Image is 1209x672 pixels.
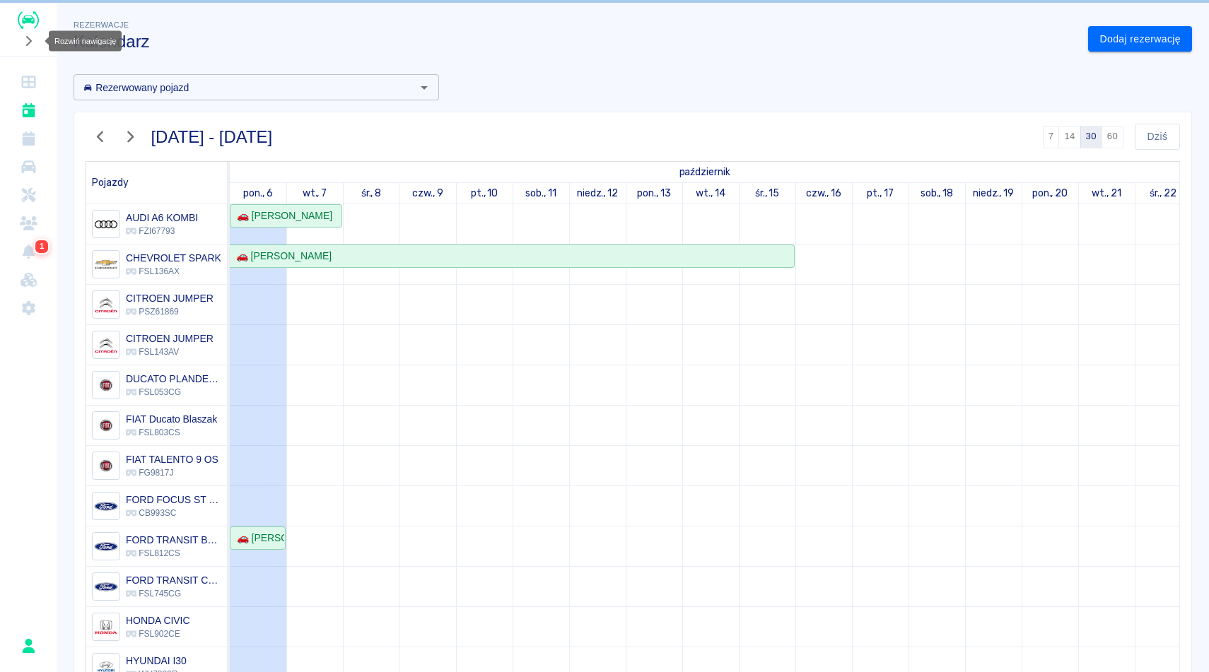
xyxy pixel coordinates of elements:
img: Image [94,414,117,437]
a: 7 października 2025 [299,183,331,204]
p: FSL143AV [126,346,214,358]
h6: FIAT TALENTO 9 OS [126,452,218,466]
button: 30 dni [1080,126,1102,148]
img: Renthelp [18,11,39,29]
a: 15 października 2025 [752,183,783,204]
div: 🚗 [PERSON_NAME] [230,249,332,264]
a: Rezerwacje [6,124,51,153]
img: Image [94,495,117,518]
button: 14 dni [1058,126,1080,148]
a: 11 października 2025 [522,183,560,204]
h6: FORD TRANSIT CUSTOM [126,573,221,587]
span: Pojazdy [92,177,129,189]
a: 12 października 2025 [573,183,622,204]
a: 6 października 2025 [240,183,276,204]
button: 60 dni [1102,126,1123,148]
img: Image [94,334,117,357]
h6: FORD FOCUS ST LINE [126,493,221,507]
h6: CHEVROLET SPARK [126,251,221,265]
a: 17 października 2025 [863,183,897,204]
button: Rozwiń nawigację [18,32,39,50]
img: Image [94,253,117,276]
a: 10 października 2025 [467,183,502,204]
a: 14 października 2025 [692,183,729,204]
a: Widget WWW [6,266,51,294]
div: Rozwiń nawigację [49,31,122,52]
h6: DUCATO PLANDEKA [126,372,221,386]
button: Dziś [1135,124,1180,150]
input: Wyszukaj i wybierz pojazdy... [78,78,411,96]
a: 22 października 2025 [1146,183,1180,204]
a: Flota [6,153,51,181]
button: 7 dni [1043,126,1060,148]
div: 🚗 [PERSON_NAME] [231,208,332,223]
a: Powiadomienia [6,237,51,266]
h6: FORD TRANSIT BLASZAK [126,533,221,547]
button: Otwórz [414,78,434,98]
img: Image [94,454,117,478]
h3: Kalendarz [74,32,1077,52]
img: Image [94,575,117,599]
a: Serwisy [6,181,51,209]
h6: HONDA CIVIC [126,613,189,627]
p: PSZ61869 [126,305,214,318]
a: Klienci [6,209,51,237]
a: 8 października 2025 [358,183,385,204]
h6: HYUNDAI I30 [126,654,187,668]
p: FSL745CG [126,587,221,600]
a: 18 października 2025 [917,183,957,204]
span: 1 [37,240,47,254]
a: Ustawienia [6,294,51,322]
a: 21 października 2025 [1088,183,1125,204]
h6: CITROEN JUMPER [126,291,214,305]
img: Image [94,374,117,397]
a: 20 października 2025 [1029,183,1072,204]
img: Image [94,213,117,236]
h6: FIAT Ducato Blaszak [126,412,217,426]
p: FSL902CE [126,627,189,640]
a: 13 października 2025 [633,183,674,204]
a: 16 października 2025 [802,183,845,204]
a: Kalendarz [6,96,51,124]
p: FZI67793 [126,225,198,237]
button: Rafał Płaza [13,631,43,661]
a: 6 października 2025 [676,162,734,182]
a: Dodaj rezerwację [1088,26,1192,52]
h6: AUDI A6 KOMBI [126,211,198,225]
img: Image [94,615,117,639]
h3: [DATE] - [DATE] [151,127,273,147]
h6: CITROEN JUMPER [126,331,214,346]
div: 🚗 [PERSON_NAME] [231,531,284,546]
a: 9 października 2025 [409,183,447,204]
p: FG9817J [126,466,218,479]
p: FSL803CS [126,426,217,439]
p: CB993SC [126,507,221,519]
p: FSL136AX [126,265,221,278]
a: Dashboard [6,68,51,96]
img: Image [94,535,117,558]
span: Rezerwacje [74,20,129,29]
img: Image [94,293,117,317]
a: 19 października 2025 [969,183,1018,204]
p: FSL812CS [126,547,221,560]
p: FSL053CG [126,386,221,399]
